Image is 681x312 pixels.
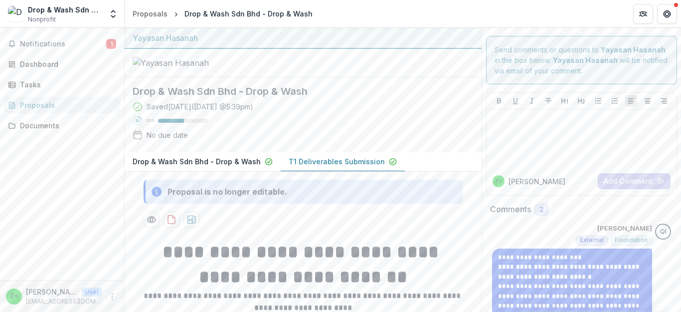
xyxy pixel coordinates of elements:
[82,288,102,297] p: User
[106,4,120,24] button: Open entity switcher
[28,15,56,24] span: Nonprofit
[164,212,179,228] button: download-proposal
[486,36,677,84] div: Send comments or questions to in the box below. will be notified via email of your comment.
[658,95,670,107] button: Align Right
[8,6,24,22] img: Drop & Wash Sdn Bhd
[609,95,621,107] button: Ordered List
[147,117,154,124] p: 52 %
[4,56,120,72] a: Dashboard
[526,95,538,107] button: Italicize
[510,95,521,107] button: Underline
[133,85,458,97] h2: Drop & Wash Sdn Bhd - Drop & Wash
[184,8,313,19] div: Drop & Wash Sdn Bhd - Drop & Wash
[147,101,253,112] div: Saved [DATE] ( [DATE] @ 5:39pm )
[633,4,653,24] button: Partners
[20,120,112,131] div: Documents
[601,45,666,54] strong: Yayasan Hasanah
[493,95,505,107] button: Bold
[133,32,474,44] div: Yayasan Hasanah
[542,95,554,107] button: Strike
[168,186,287,198] div: Proposal is no longer editable.
[625,95,637,107] button: Align Left
[642,95,654,107] button: Align Center
[106,291,118,303] button: More
[657,4,677,24] button: Get Help
[133,57,232,69] img: Yayasan Hasanah
[559,95,571,107] button: Heading 1
[147,130,188,140] div: No due date
[509,176,565,187] p: [PERSON_NAME]
[4,97,120,113] a: Proposals
[133,8,168,19] div: Proposals
[26,297,102,306] p: [EMAIL_ADDRESS][DOMAIN_NAME]
[660,229,667,235] div: Qistina Izahan
[10,293,18,300] div: Zarina Ismail <zarinatom@gmail.com>
[20,59,112,69] div: Dashboard
[20,100,112,110] div: Proposals
[4,117,120,134] a: Documents
[4,76,120,93] a: Tasks
[580,237,604,244] span: External
[490,205,531,214] h2: Comments
[28,4,102,15] div: Drop & Wash Sdn Bhd
[133,156,261,167] p: Drop & Wash Sdn Bhd - Drop & Wash
[495,179,502,184] div: Zarina Ismail <zarinatom@gmail.com>
[183,212,199,228] button: download-proposal
[4,36,120,52] button: Notifications1
[615,237,648,244] span: Foundation
[20,79,112,90] div: Tasks
[598,173,671,189] button: Add Comment
[592,95,604,107] button: Bullet List
[26,287,78,297] p: [PERSON_NAME] <[EMAIL_ADDRESS][DOMAIN_NAME]>
[289,156,385,167] p: T1 Deliverables Submission
[20,40,106,48] span: Notifications
[106,39,116,49] span: 1
[575,95,587,107] button: Heading 2
[129,6,317,21] nav: breadcrumb
[129,6,171,21] a: Proposals
[597,224,652,234] p: [PERSON_NAME]
[553,56,618,64] strong: Yayasan Hasanah
[539,206,544,214] span: 2
[144,212,160,228] button: Preview 4aaf4ba0-045f-4c3d-90e3-f238c0cf80aa-1.pdf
